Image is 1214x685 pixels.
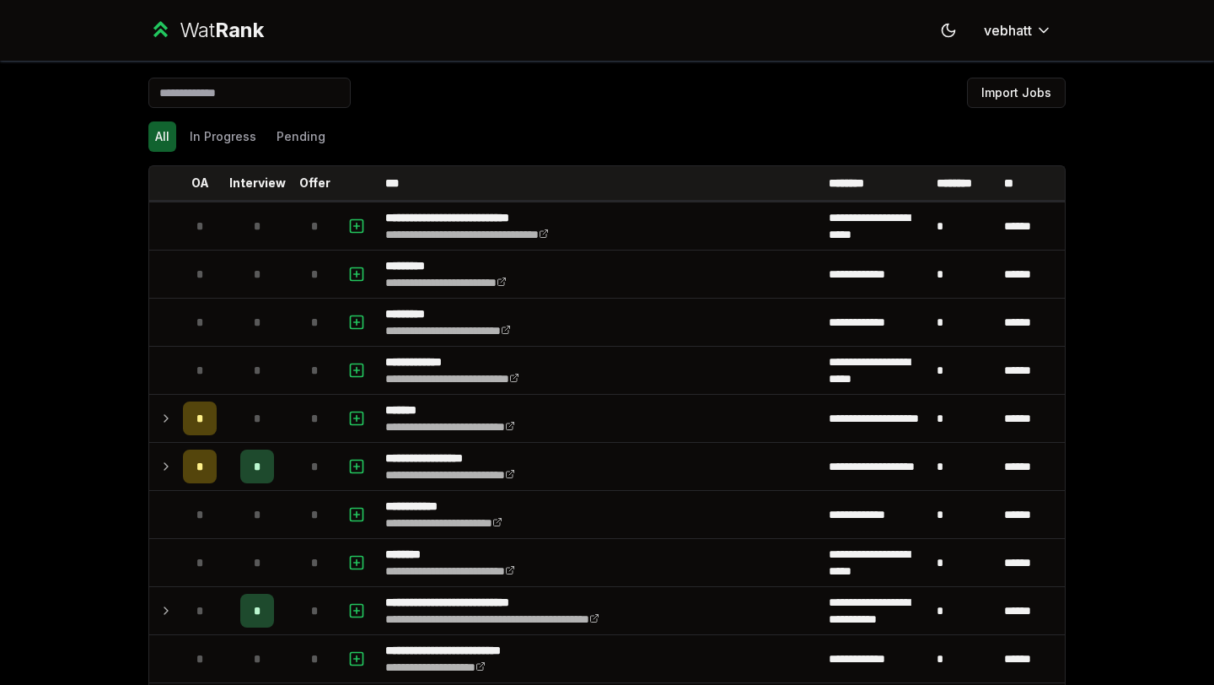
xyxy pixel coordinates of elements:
div: Wat [180,17,264,44]
p: Offer [299,175,330,191]
button: Import Jobs [967,78,1066,108]
span: Rank [215,18,264,42]
p: Interview [229,175,286,191]
button: vebhatt [970,15,1066,46]
span: vebhatt [984,20,1032,40]
button: All [148,121,176,152]
a: WatRank [148,17,264,44]
button: In Progress [183,121,263,152]
button: Pending [270,121,332,152]
p: OA [191,175,209,191]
